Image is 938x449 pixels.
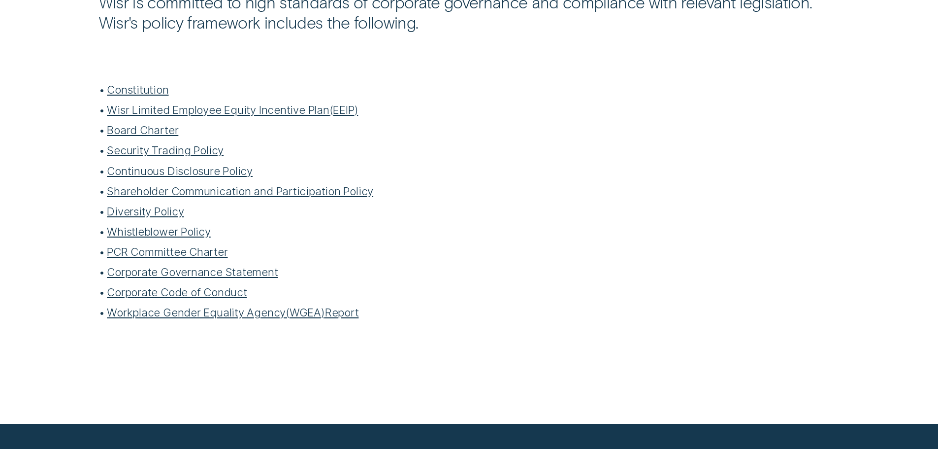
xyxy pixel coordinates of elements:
[107,245,227,258] a: PCR Committee Charter
[329,103,333,116] span: (
[107,164,253,177] a: Continuous Disclosure Policy
[286,306,290,319] span: (
[107,184,373,198] a: Shareholder Communication and Participation Policy
[107,123,178,137] a: Board Charter
[321,306,325,319] span: )
[107,285,247,299] a: Corporate Code of Conduct
[107,83,168,96] a: Constitution
[355,103,358,116] span: )
[107,306,358,319] a: Workplace Gender Equality AgencyWGEAReport
[107,103,358,116] a: Wisr Limited Employee Equity Incentive PlanEEIP
[107,205,184,218] a: Diversity Policy
[107,225,211,238] a: Whistleblower Policy
[107,265,278,278] a: Corporate Governance Statement
[107,143,224,157] a: Security Trading Policy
